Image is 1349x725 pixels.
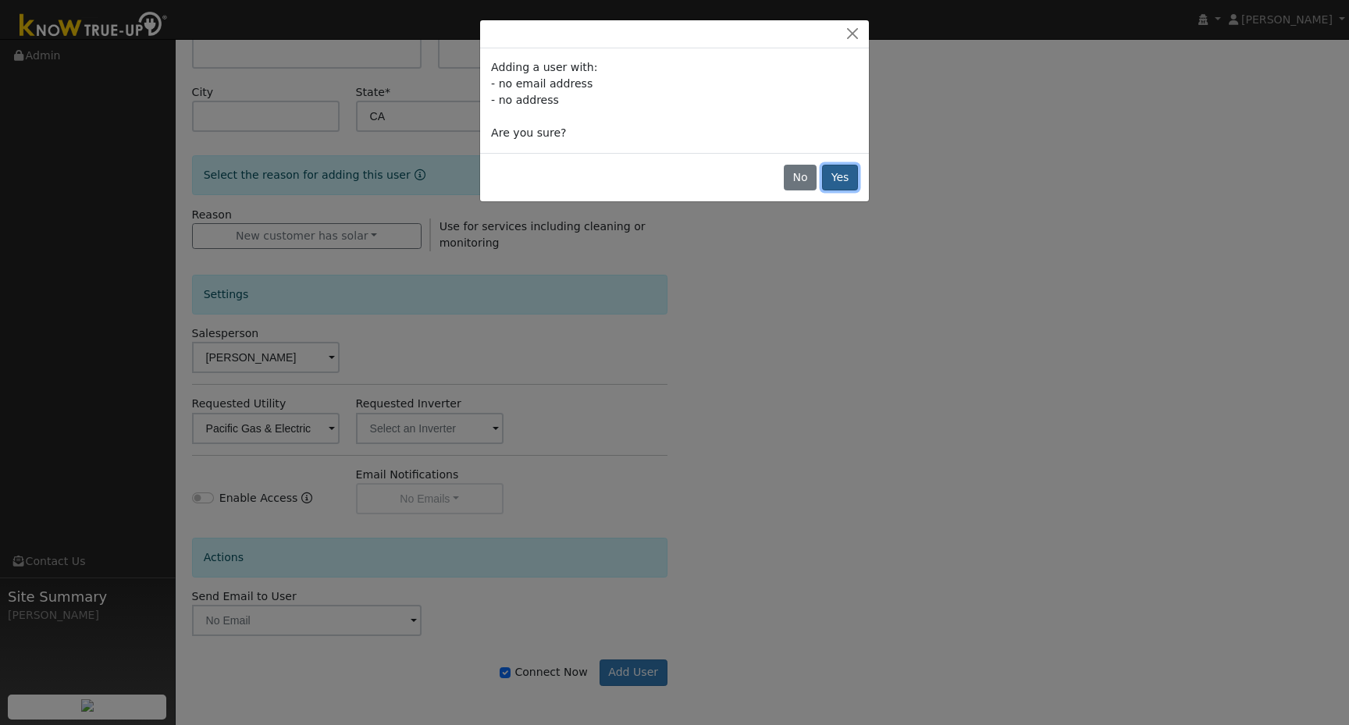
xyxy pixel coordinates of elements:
[491,61,597,73] span: Adding a user with:
[491,126,566,139] span: Are you sure?
[842,26,863,42] button: Close
[784,165,817,191] button: No
[491,94,559,106] span: - no address
[822,165,858,191] button: Yes
[491,77,593,90] span: - no email address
